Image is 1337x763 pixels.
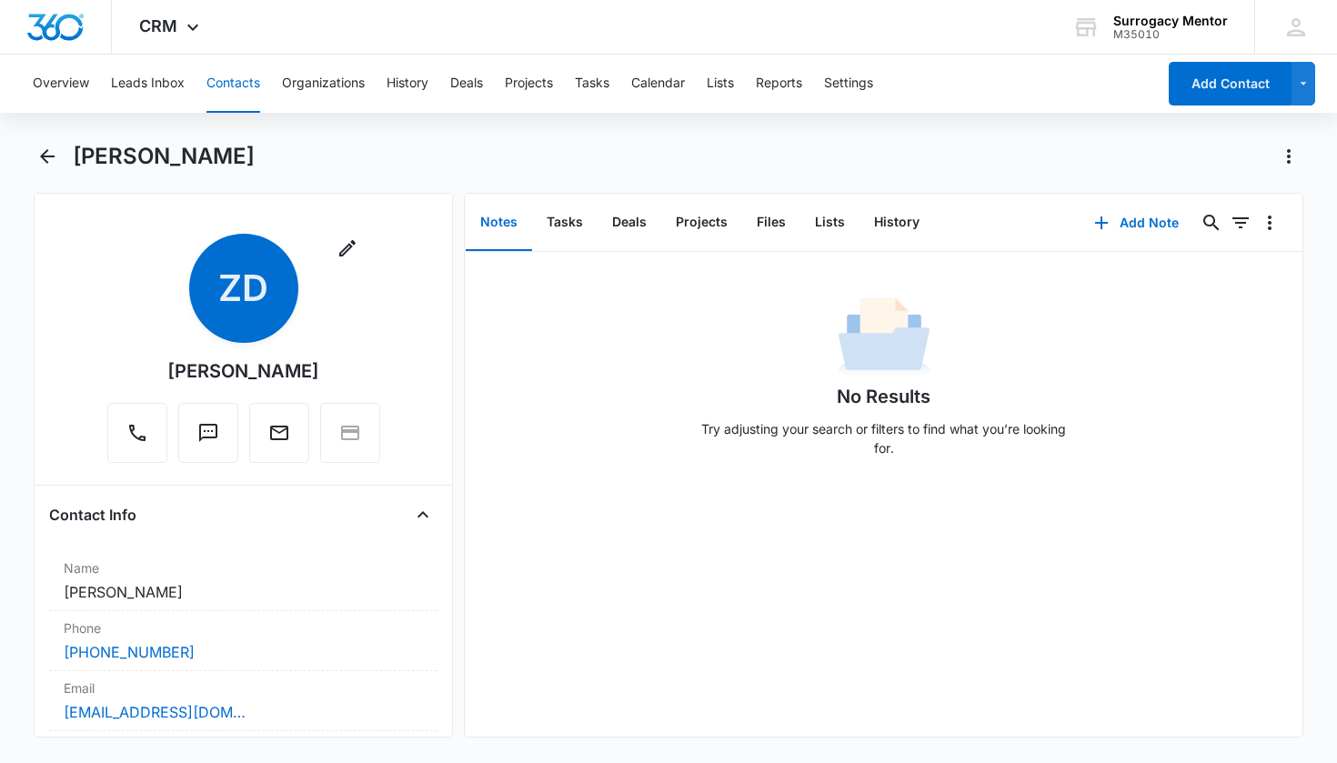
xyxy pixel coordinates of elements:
button: Add Note [1076,201,1197,245]
button: Close [408,500,437,529]
button: Add Contact [1169,62,1292,105]
button: Deals [450,55,483,113]
button: Back [34,142,62,171]
button: Call [107,403,167,463]
a: [EMAIL_ADDRESS][DOMAIN_NAME] [64,701,246,723]
label: Phone [64,618,424,638]
button: Organizations [282,55,365,113]
button: Search... [1197,208,1226,237]
div: account id [1113,28,1228,41]
button: Email [249,403,309,463]
div: Phone[PHONE_NUMBER] [49,611,438,671]
button: Projects [661,195,742,251]
div: Email[EMAIL_ADDRESS][DOMAIN_NAME] [49,671,438,731]
button: Overview [33,55,89,113]
button: Leads Inbox [111,55,185,113]
button: Filters [1226,208,1255,237]
dd: [PERSON_NAME] [64,581,424,603]
img: No Data [839,292,930,383]
p: Try adjusting your search or filters to find what you’re looking for. [693,419,1075,457]
div: Name[PERSON_NAME] [49,551,438,611]
button: Projects [505,55,553,113]
span: ZD [189,234,298,343]
a: [PHONE_NUMBER] [64,641,195,663]
h1: No Results [837,383,930,410]
button: Tasks [575,55,609,113]
button: Lists [707,55,734,113]
a: Email [249,431,309,447]
button: History [387,55,428,113]
button: Contacts [206,55,260,113]
button: Notes [466,195,532,251]
div: [PERSON_NAME] [167,357,319,385]
button: Calendar [631,55,685,113]
h1: [PERSON_NAME] [73,143,255,170]
label: Email [64,678,424,698]
button: Text [178,403,238,463]
h4: Contact Info [49,504,136,526]
button: Lists [800,195,859,251]
button: Deals [598,195,661,251]
button: Actions [1274,142,1303,171]
a: Call [107,431,167,447]
button: History [859,195,934,251]
button: Files [742,195,800,251]
a: Text [178,431,238,447]
button: Overflow Menu [1255,208,1284,237]
label: Name [64,558,424,577]
button: Settings [824,55,873,113]
button: Tasks [532,195,598,251]
div: account name [1113,14,1228,28]
span: CRM [139,16,177,35]
button: Reports [756,55,802,113]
